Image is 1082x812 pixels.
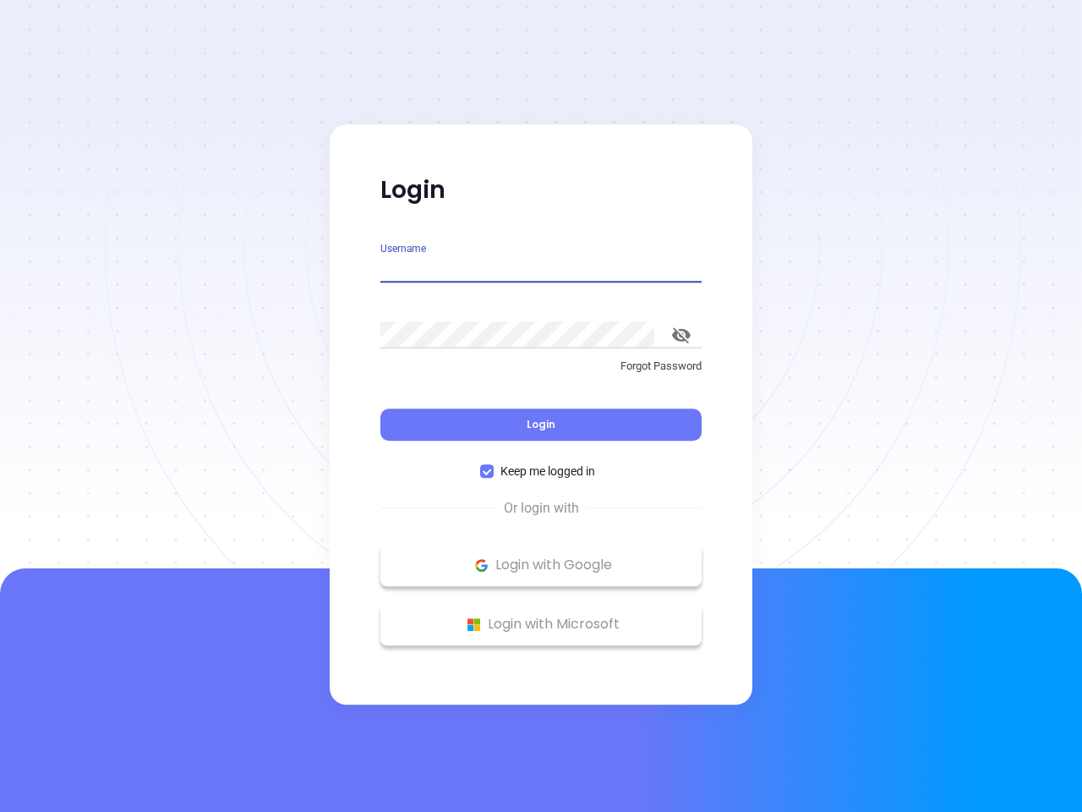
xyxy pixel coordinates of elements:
[389,612,693,637] p: Login with Microsoft
[380,175,702,206] p: Login
[494,462,602,480] span: Keep me logged in
[380,358,702,375] p: Forgot Password
[380,358,702,388] a: Forgot Password
[661,315,702,355] button: toggle password visibility
[380,603,702,645] button: Microsoft Logo Login with Microsoft
[380,544,702,586] button: Google Logo Login with Google
[471,555,492,576] img: Google Logo
[389,552,693,578] p: Login with Google
[527,417,555,431] span: Login
[380,409,702,441] button: Login
[380,244,426,254] label: Username
[495,498,587,518] span: Or login with
[463,614,484,635] img: Microsoft Logo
